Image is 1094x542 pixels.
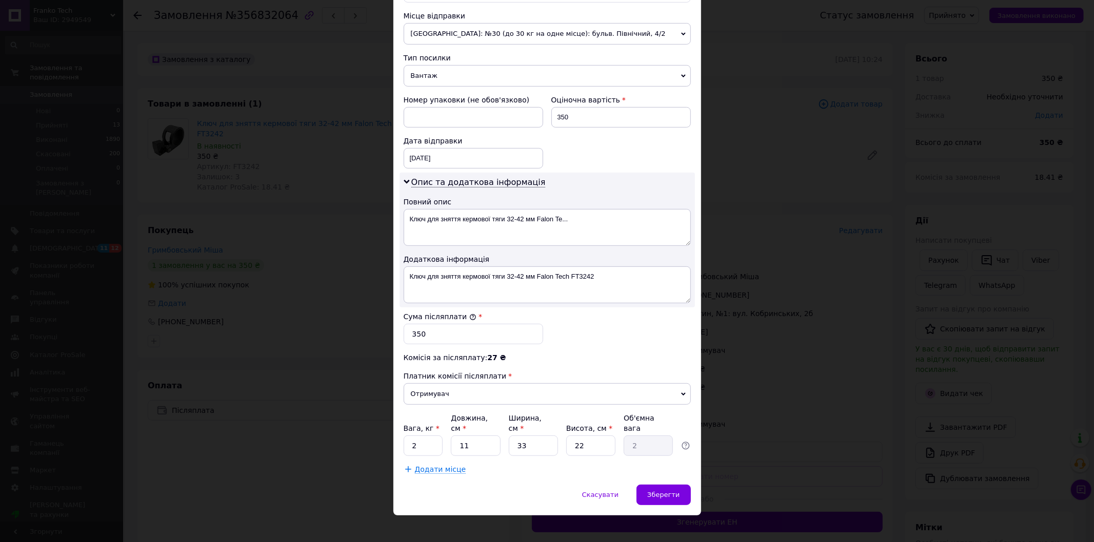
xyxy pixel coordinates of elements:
label: Висота, см [566,424,612,432]
div: Повний опис [404,197,691,207]
label: Довжина, см [451,414,488,432]
span: 27 ₴ [487,353,506,362]
span: Вантаж [404,65,691,87]
div: Оціночна вартість [551,95,691,105]
div: Дата відправки [404,136,543,146]
span: Опис та додаткова інформація [411,177,546,187]
span: [GEOGRAPHIC_DATA]: №30 (до 30 кг на одне місце): бульв. Північний, 4/2 [404,23,691,45]
span: Тип посилки [404,54,451,62]
div: Об'ємна вага [624,413,673,433]
label: Сума післяплати [404,312,476,321]
div: Комісія за післяплату: [404,352,691,363]
span: Місце відправки [404,12,466,20]
span: Платник комісії післяплати [404,372,507,380]
label: Ширина, см [509,414,542,432]
span: Зберегти [647,491,680,498]
div: Додаткова інформація [404,254,691,264]
div: Номер упаковки (не обов'язково) [404,95,543,105]
textarea: Ключ для зняття кермової тяги 32-42 мм Falon Te... [404,209,691,246]
span: Отримувач [404,383,691,405]
span: Скасувати [582,491,619,498]
span: Додати місце [415,465,466,474]
textarea: Ключ для зняття кермової тяги 32-42 мм Falon Tech FT3242 [404,266,691,303]
label: Вага, кг [404,424,440,432]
